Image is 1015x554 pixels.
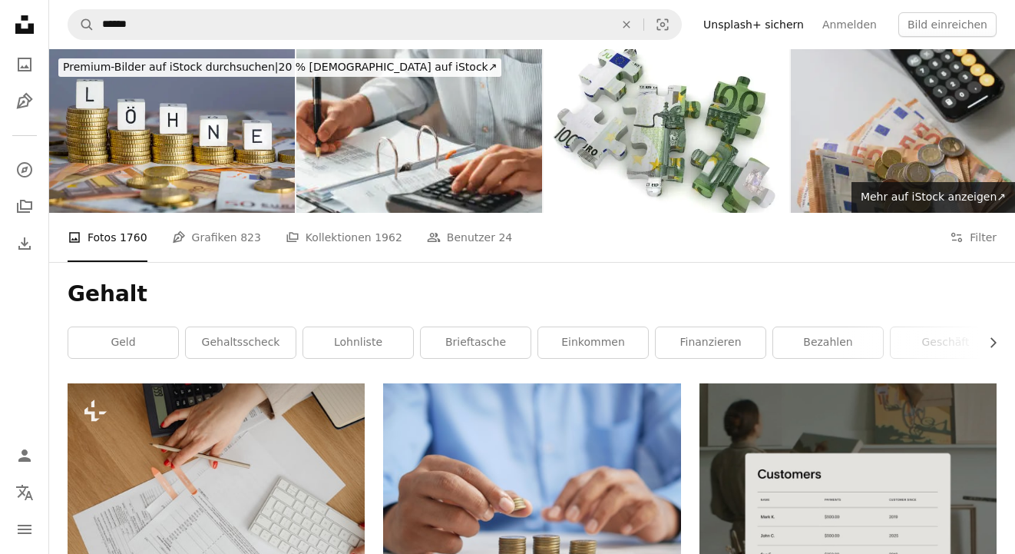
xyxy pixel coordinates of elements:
a: Brieftasche [421,327,531,358]
button: Liste nach rechts verschieben [979,327,997,358]
img: Euro money finance loan investment development solution puzzle [544,49,789,213]
span: 24 [498,229,512,246]
span: Mehr auf iStock anzeigen ↗ [861,191,1006,203]
h1: Gehalt [68,280,997,308]
a: Anmelden / Registrieren [9,440,40,471]
a: Entdecken [9,154,40,185]
a: Lohnliste [303,327,413,358]
a: Benutzer 24 [427,213,512,262]
a: Premium-Bilder auf iStock durchsuchen|20 % [DEMOGRAPHIC_DATA] auf iStock↗ [49,49,511,86]
a: Unsplash+ sichern [694,12,813,37]
a: Eine Person, die Münzen auf einem Tisch stapelt [383,476,680,489]
button: Bild einreichen [898,12,997,37]
a: Kollektionen 1962 [286,213,402,262]
a: Eine Frau sitzt an einem Schreibtisch mit Papieren und Taschenrechner [68,476,365,489]
a: Geschäft [891,327,1000,358]
a: Anmelden [813,12,886,37]
button: Visuelle Suche [644,10,681,39]
span: Premium-Bilder auf iStock durchsuchen | [63,61,279,73]
a: Grafiken [9,86,40,117]
form: Finden Sie Bildmaterial auf der ganzen Webseite [68,9,682,40]
a: Startseite — Unsplash [9,9,40,43]
a: finanzieren [656,327,765,358]
button: Sprache [9,477,40,508]
div: 20 % [DEMOGRAPHIC_DATA] auf iStock ↗ [58,58,501,77]
button: Löschen [610,10,643,39]
a: Grafiken 823 [172,213,261,262]
span: 823 [240,229,261,246]
a: Geld [68,327,178,358]
img: Corporate auditor calculating budget with calculator on his office desk. Insight [296,49,542,213]
img: Konzept sinkender Löhne in Deutschland. Sinkende Loehne in Deutschland [49,49,295,213]
span: 1962 [375,229,402,246]
a: Kollektionen [9,191,40,222]
a: Fotos [9,49,40,80]
a: Mehr auf iStock anzeigen↗ [851,182,1015,213]
button: Menü [9,514,40,545]
a: Gehaltsscheck [186,327,296,358]
a: Einkommen [538,327,648,358]
a: bezahlen [773,327,883,358]
button: Filter [950,213,997,262]
a: Bisherige Downloads [9,228,40,259]
button: Unsplash suchen [68,10,94,39]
